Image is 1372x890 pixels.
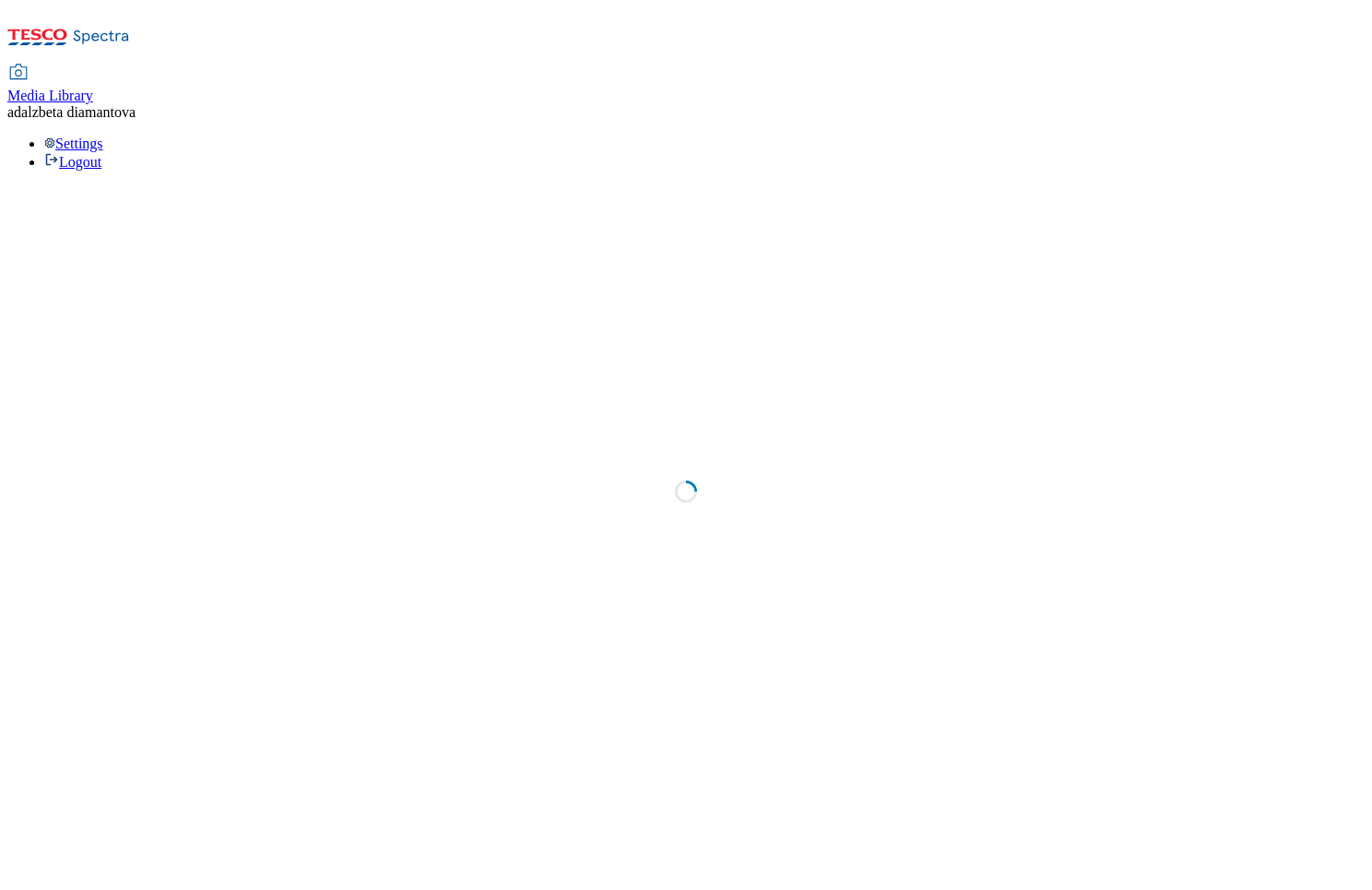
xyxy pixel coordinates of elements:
a: Media Library [7,65,93,104]
span: Media Library [7,88,93,103]
a: Logout [44,154,101,170]
a: Settings [44,136,103,151]
span: ad [7,104,21,120]
span: alzbeta diamantova [21,104,136,120]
